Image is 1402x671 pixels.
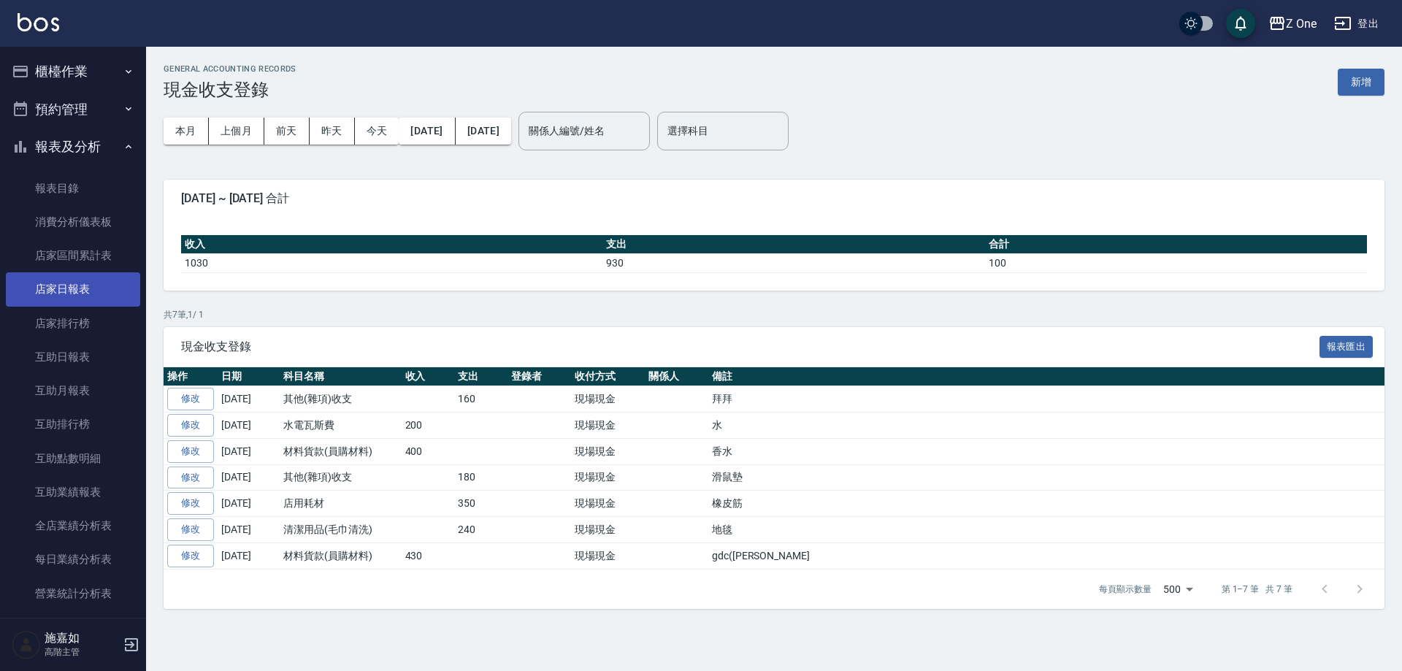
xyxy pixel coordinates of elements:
[167,467,214,489] a: 修改
[164,64,296,74] h2: GENERAL ACCOUNTING RECORDS
[6,407,140,441] a: 互助排行榜
[164,80,296,100] h3: 現金收支登錄
[6,577,140,610] a: 營業統計分析表
[218,438,280,464] td: [DATE]
[507,367,571,386] th: 登錄者
[6,272,140,306] a: 店家日報表
[985,235,1367,254] th: 合計
[454,464,507,491] td: 180
[454,517,507,543] td: 240
[6,610,140,644] a: 營業項目月分析表
[602,235,984,254] th: 支出
[6,205,140,239] a: 消費分析儀表板
[6,239,140,272] a: 店家區間累計表
[280,542,402,569] td: 材料貨款(員購材料)
[1328,10,1384,37] button: 登出
[399,118,455,145] button: [DATE]
[167,388,214,410] a: 修改
[6,128,140,166] button: 報表及分析
[6,509,140,542] a: 全店業績分析表
[708,413,1384,439] td: 水
[571,464,645,491] td: 現場現金
[1099,583,1152,596] p: 每頁顯示數量
[1319,339,1374,353] a: 報表匯出
[6,91,140,129] button: 預約管理
[708,517,1384,543] td: 地毯
[1157,570,1198,609] div: 500
[45,631,119,645] h5: 施嘉如
[402,438,455,464] td: 400
[708,438,1384,464] td: 香水
[164,118,209,145] button: 本月
[985,253,1367,272] td: 100
[167,440,214,463] a: 修改
[571,438,645,464] td: 現場現金
[280,464,402,491] td: 其他(雜項)收支
[218,517,280,543] td: [DATE]
[571,517,645,543] td: 現場現金
[571,367,645,386] th: 收付方式
[708,491,1384,517] td: 橡皮筋
[18,13,59,31] img: Logo
[310,118,355,145] button: 昨天
[218,491,280,517] td: [DATE]
[6,340,140,374] a: 互助日報表
[571,413,645,439] td: 現場現金
[1263,9,1322,39] button: Z One
[571,386,645,413] td: 現場現金
[280,517,402,543] td: 清潔用品(毛巾清洗)
[218,464,280,491] td: [DATE]
[218,542,280,569] td: [DATE]
[164,308,1384,321] p: 共 7 筆, 1 / 1
[355,118,399,145] button: 今天
[45,645,119,659] p: 高階主管
[12,630,41,659] img: Person
[1222,583,1292,596] p: 第 1–7 筆 共 7 筆
[280,413,402,439] td: 水電瓦斯費
[167,414,214,437] a: 修改
[167,518,214,541] a: 修改
[454,386,507,413] td: 160
[571,491,645,517] td: 現場現金
[181,340,1319,354] span: 現金收支登錄
[454,367,507,386] th: 支出
[6,475,140,509] a: 互助業績報表
[402,542,455,569] td: 430
[645,367,708,386] th: 關係人
[456,118,511,145] button: [DATE]
[1226,9,1255,38] button: save
[402,367,455,386] th: 收入
[167,545,214,567] a: 修改
[6,442,140,475] a: 互助點數明細
[164,367,218,386] th: 操作
[209,118,264,145] button: 上個月
[181,235,602,254] th: 收入
[280,386,402,413] td: 其他(雜項)收支
[6,53,140,91] button: 櫃檯作業
[280,367,402,386] th: 科目名稱
[6,172,140,205] a: 報表目錄
[218,367,280,386] th: 日期
[280,491,402,517] td: 店用耗材
[1338,74,1384,88] a: 新增
[708,386,1384,413] td: 拜拜
[708,542,1384,569] td: gdc([PERSON_NAME]
[218,386,280,413] td: [DATE]
[1319,336,1374,358] button: 報表匯出
[1286,15,1317,33] div: Z One
[218,413,280,439] td: [DATE]
[708,464,1384,491] td: 滑鼠墊
[6,374,140,407] a: 互助月報表
[602,253,984,272] td: 930
[6,542,140,576] a: 每日業績分析表
[280,438,402,464] td: 材料貨款(員購材料)
[708,367,1384,386] th: 備註
[181,191,1367,206] span: [DATE] ~ [DATE] 合計
[167,492,214,515] a: 修改
[264,118,310,145] button: 前天
[454,491,507,517] td: 350
[571,542,645,569] td: 現場現金
[402,413,455,439] td: 200
[181,253,602,272] td: 1030
[1338,69,1384,96] button: 新增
